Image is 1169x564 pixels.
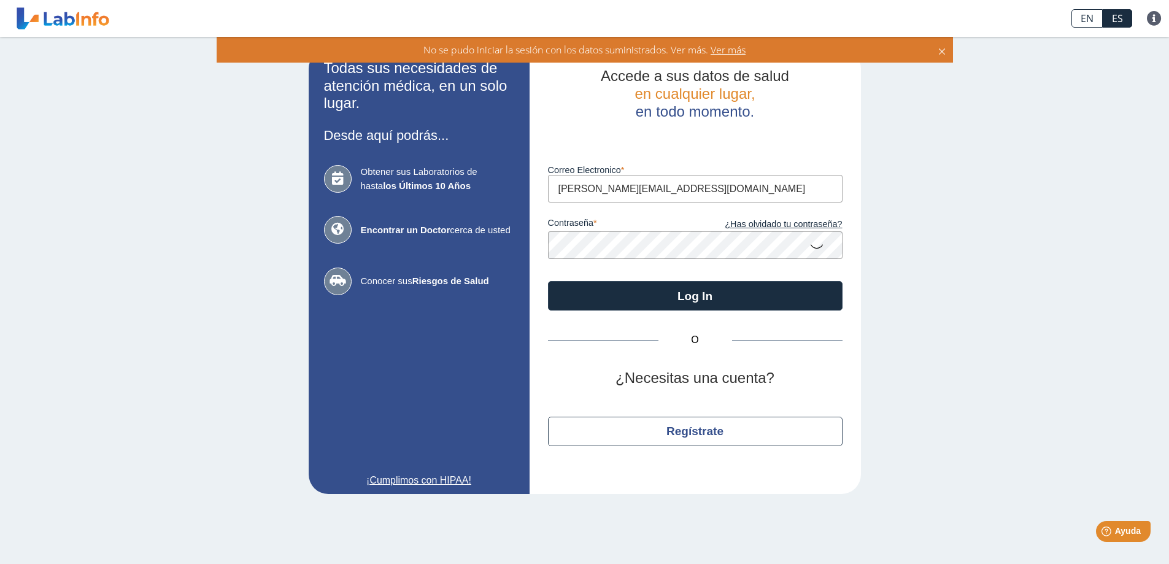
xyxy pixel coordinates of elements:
[548,165,843,175] label: Correo Electronico
[324,60,514,112] h2: Todas sus necesidades de atención médica, en un solo lugar.
[412,276,489,286] b: Riesgos de Salud
[708,43,746,56] span: Ver más
[361,225,450,235] b: Encontrar un Doctor
[548,218,695,231] label: contraseña
[383,180,471,191] b: los Últimos 10 Años
[423,43,708,56] span: No se pudo iniciar la sesión con los datos suministrados. Ver más.
[361,165,514,193] span: Obtener sus Laboratorios de hasta
[1071,9,1103,28] a: EN
[1060,516,1155,550] iframe: Help widget launcher
[324,473,514,488] a: ¡Cumplimos con HIPAA!
[324,128,514,143] h3: Desde aquí podrás...
[361,223,514,238] span: cerca de usted
[658,333,732,347] span: O
[548,369,843,387] h2: ¿Necesitas una cuenta?
[636,103,754,120] span: en todo momento.
[548,281,843,311] button: Log In
[695,218,843,231] a: ¿Has olvidado tu contraseña?
[1103,9,1132,28] a: ES
[601,68,789,84] span: Accede a sus datos de salud
[361,274,514,288] span: Conocer sus
[635,85,755,102] span: en cualquier lugar,
[548,417,843,446] button: Regístrate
